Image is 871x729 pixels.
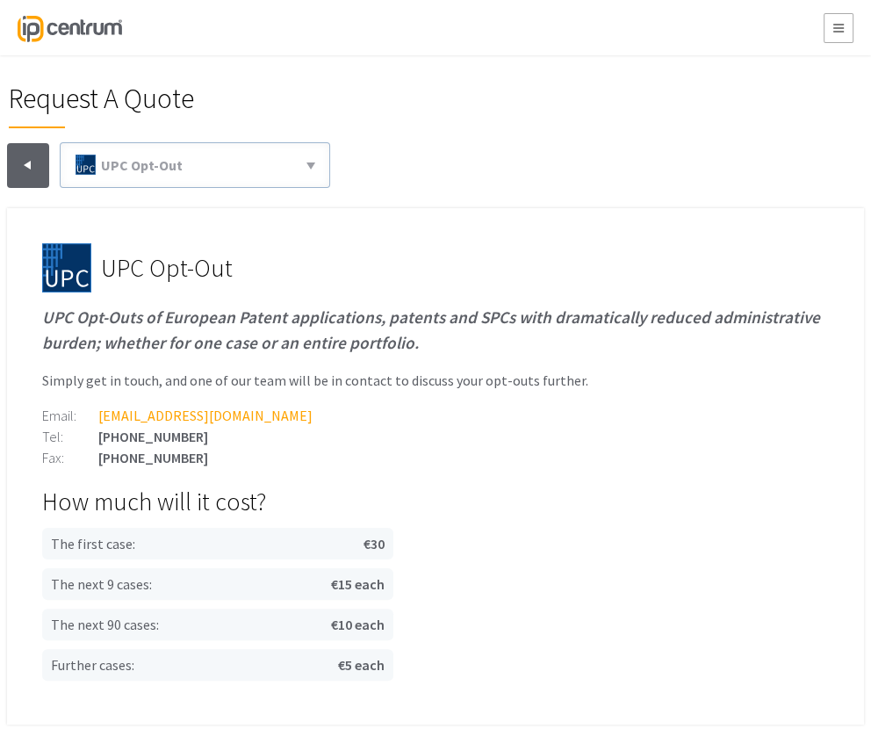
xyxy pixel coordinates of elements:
[98,407,313,424] a: [EMAIL_ADDRESS][DOMAIN_NAME]
[101,156,183,174] span: UPC Opt-Out
[42,305,829,356] h1: UPC Opt-Outs of European Patent applications, patents and SPCs with dramatically reduced administ...
[331,617,385,632] strong: €10 each
[51,656,134,674] span: Further cases:
[42,486,266,517] strong: How much will it cost?
[42,429,829,444] div: [PHONE_NUMBER]
[68,150,322,180] a: UPC Opt-Out
[51,575,152,593] span: The next 9 cases:
[364,537,385,551] strong: €30
[331,577,385,591] strong: €15 each
[42,451,98,465] div: Fax:
[9,84,810,128] h1: Request A Quote
[42,243,91,292] img: upc.svg
[42,408,98,422] div: Email:
[51,616,159,633] span: The next 90 cases:
[42,429,98,444] div: Tel:
[42,451,829,465] div: [PHONE_NUMBER]
[51,535,135,552] span: The first case:
[101,255,233,282] span: UPC Opt-Out
[338,658,385,672] strong: €5 each
[76,155,96,175] img: upc.svg
[42,370,829,391] p: Simply get in touch, and one of our team will be in contact to discuss your opt-outs further.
